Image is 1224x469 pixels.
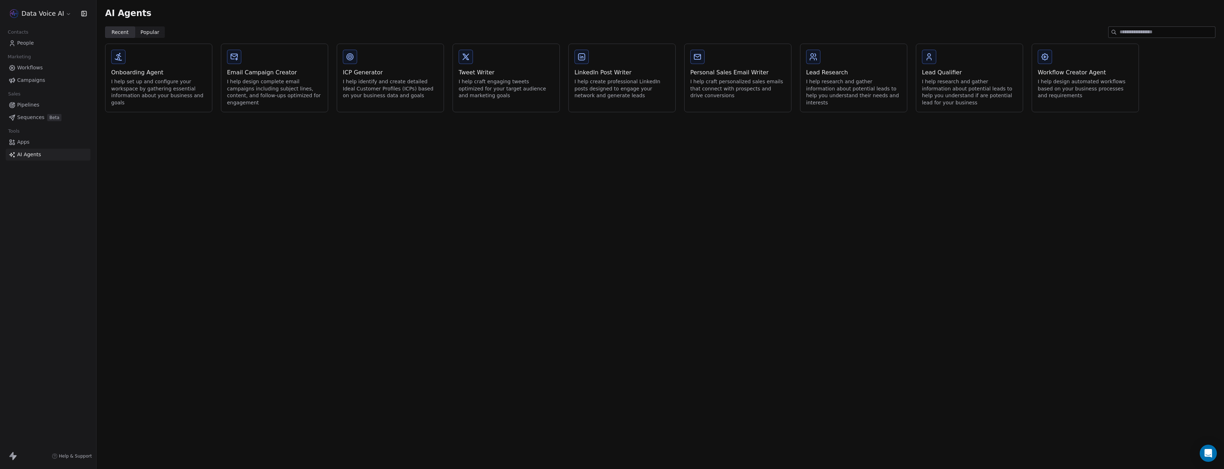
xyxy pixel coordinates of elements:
[459,78,554,99] div: I help craft engaging tweets optimized for your target audience and marketing goals
[10,9,19,18] img: 66ab4aae-17ae-441a-b851-cd300b3af65b.png
[922,68,1017,77] div: Lead Qualifier
[690,68,785,77] div: Personal Sales Email Writer
[1038,68,1133,77] div: Workflow Creator Agent
[17,39,34,47] span: People
[1038,78,1133,99] div: I help design automated workflows based on your business processes and requirements
[140,29,159,36] span: Popular
[690,78,785,99] div: I help craft personalized sales emails that connect with prospects and drive conversions
[17,138,30,146] span: Apps
[17,114,44,121] span: Sequences
[105,8,151,19] span: AI Agents
[17,76,45,84] span: Campaigns
[17,64,43,71] span: Workflows
[574,78,670,99] div: I help create professional LinkedIn posts designed to engage your network and generate leads
[343,78,438,99] div: I help identify and create detailed Ideal Customer Profiles (ICPs) based on your business data an...
[574,68,670,77] div: LinkedIn Post Writer
[6,99,90,111] a: Pipelines
[5,89,24,99] span: Sales
[17,151,41,158] span: AI Agents
[21,9,64,18] span: Data Voice AI
[9,8,73,20] button: Data Voice AI
[59,453,92,459] span: Help & Support
[343,68,438,77] div: ICP Generator
[47,114,61,121] span: Beta
[17,101,39,109] span: Pipelines
[6,74,90,86] a: Campaigns
[806,78,901,106] div: I help research and gather information about potential leads to help you understand their needs a...
[6,112,90,123] a: SequencesBeta
[6,149,90,161] a: AI Agents
[111,78,206,106] div: I help set up and configure your workspace by gathering essential information about your business...
[5,126,23,137] span: Tools
[52,453,92,459] a: Help & Support
[6,136,90,148] a: Apps
[1200,445,1217,462] div: Open Intercom Messenger
[6,62,90,74] a: Workflows
[806,68,901,77] div: Lead Research
[6,37,90,49] a: People
[111,68,206,77] div: Onboarding Agent
[459,68,554,77] div: Tweet Writer
[5,27,31,38] span: Contacts
[227,78,322,106] div: I help design complete email campaigns including subject lines, content, and follow-ups optimized...
[922,78,1017,106] div: I help research and gather information about potential leads to help you understand if are potent...
[5,51,34,62] span: Marketing
[227,68,322,77] div: Email Campaign Creator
